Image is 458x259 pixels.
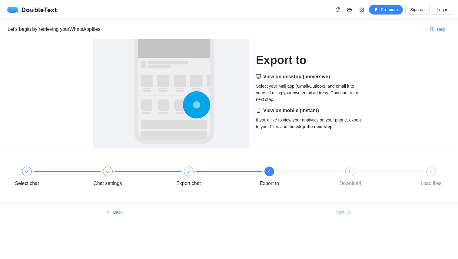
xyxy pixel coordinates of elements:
[430,27,434,32] span: question-circle
[268,169,271,174] span: 4
[345,5,354,15] button: folder-open
[297,124,333,129] strong: skip the next step
[369,5,403,15] button: thunderboltPremium
[349,169,352,174] span: 5
[256,108,261,113] span: mobile
[7,7,57,13] div: DoubleText
[374,8,378,12] span: thunderbolt
[421,179,442,188] div: Load files
[340,179,361,188] div: Download
[410,6,424,13] span: Sign up
[113,209,122,215] span: Back
[333,5,342,15] button: bell
[347,210,351,215] span: right
[437,26,446,33] span: Help
[256,53,365,67] h1: Export to
[105,169,110,174] span: check
[345,7,354,12] span: folder-open
[333,7,342,12] span: bell
[90,167,171,188] div: Chat settings
[25,169,29,174] span: check
[9,167,90,188] div: Select chat
[357,5,367,15] button: appstore
[256,107,365,130] div: If you'd like to view your analytics on your phone, export to your Files and then .
[176,179,201,188] div: Export chat
[94,179,122,188] div: Chat settings
[381,6,398,13] span: Premium
[229,207,458,217] button: Nextright
[106,210,111,215] span: left
[260,179,279,188] div: Export to
[252,167,333,188] div: 4Export to
[7,7,21,13] img: logo
[430,169,433,174] span: 6
[432,5,453,15] button: Log in
[413,167,449,188] div: 6Load files
[256,73,365,80] h5: View on desktop (immersive)
[405,5,429,15] button: Sign up
[15,179,39,188] div: Select chat
[336,209,344,215] span: Next
[8,25,425,33] div: Let's begin by retrieving your WhatsApp files
[425,24,450,34] button: question-circleHelp
[186,169,191,174] span: check
[256,73,365,103] div: Select your Mail app (Gmail/Outlook), and email it to yourself using your own email address. Cont...
[357,7,366,12] span: appstore
[333,167,413,188] div: 5Download
[437,6,448,13] span: Log in
[256,107,365,114] h5: View on mobile (instant)
[256,74,261,79] span: desktop
[7,7,57,13] a: logoDoubleText
[171,167,252,188] div: Export chat
[0,207,229,217] button: leftBack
